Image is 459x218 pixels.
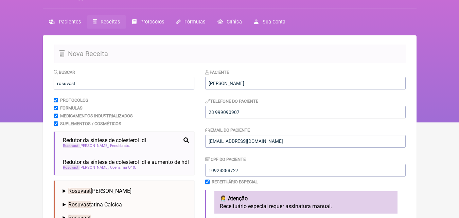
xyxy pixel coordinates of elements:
h2: Nova Receita [54,45,406,63]
span: [PERSON_NAME] [63,165,109,170]
summary: Rosuvast[PERSON_NAME] [63,188,189,194]
a: Pacientes [43,15,87,29]
input: exemplo: emagrecimento, ansiedade [54,77,194,89]
label: Email do Paciente [205,128,250,133]
h4: 👩‍⚕️ Atenção [220,195,392,202]
span: Rosuvast [68,201,91,208]
label: Buscar [54,70,75,75]
span: Rosuvast [63,165,80,170]
span: Redutor da síntese de colesterol ldl [63,137,146,144]
span: [PERSON_NAME] [68,188,131,194]
label: Suplementos / Cosméticos [60,121,121,126]
p: Receituário especial requer assinatura manual. [220,203,392,209]
a: Sua Conta [248,15,291,29]
span: [PERSON_NAME] [63,144,109,148]
span: Fórmulas [184,19,205,25]
span: Rosuvast [68,188,91,194]
label: Receituário Especial [212,179,258,184]
label: Formulas [60,105,83,111]
label: CPF do Paciente [205,157,246,162]
span: atina Calcica [68,201,122,208]
span: Clínica [227,19,242,25]
span: Redutor da síntese de colesterol ldl e aumento de hdl [63,159,189,165]
label: Telefone do Paciente [205,99,259,104]
summary: Rosuvastatina Calcica [63,201,189,208]
span: Pacientes [59,19,81,25]
a: Receitas [87,15,126,29]
a: Fórmulas [170,15,211,29]
a: Clínica [211,15,248,29]
span: Protocolos [140,19,164,25]
a: Protocolos [126,15,170,29]
span: Sua Conta [263,19,285,25]
label: Paciente [205,70,229,75]
label: Medicamentos Industrializados [60,113,133,118]
label: Protocolos [60,98,88,103]
span: Receitas [101,19,120,25]
span: Rosuvast [63,144,80,148]
span: Coenzima Q10 [110,165,136,170]
span: Fenofibrato [110,144,130,148]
